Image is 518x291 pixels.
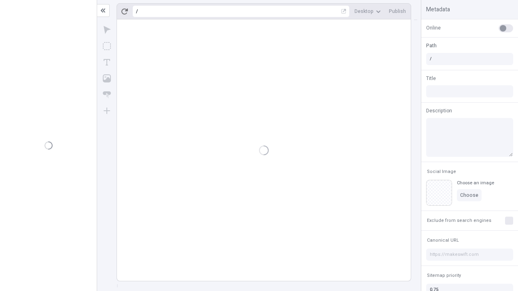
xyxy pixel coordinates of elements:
[426,24,441,32] span: Online
[426,75,436,82] span: Title
[386,5,409,17] button: Publish
[425,216,493,226] button: Exclude from search engines
[426,42,437,49] span: Path
[425,236,461,245] button: Canonical URL
[425,271,463,280] button: Sitemap priority
[100,71,114,86] button: Image
[355,8,374,15] span: Desktop
[426,107,452,114] span: Description
[427,217,491,224] span: Exclude from search engines
[457,180,494,186] div: Choose an image
[427,169,456,175] span: Social Image
[100,39,114,53] button: Box
[460,192,478,198] span: Choose
[136,8,138,15] div: /
[389,8,406,15] span: Publish
[426,249,513,261] input: https://makeswift.com
[427,237,459,243] span: Canonical URL
[100,55,114,70] button: Text
[427,272,461,278] span: Sitemap priority
[100,87,114,102] button: Button
[425,167,458,177] button: Social Image
[351,5,384,17] button: Desktop
[457,189,482,201] button: Choose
